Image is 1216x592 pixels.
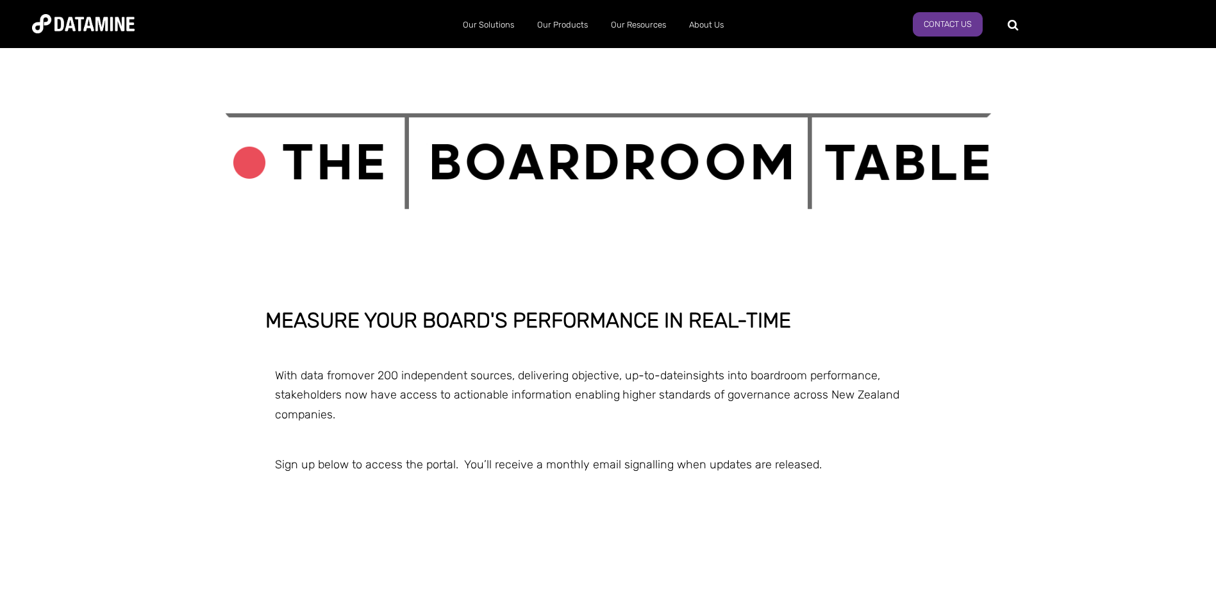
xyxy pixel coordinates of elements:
[333,407,335,422] span: .
[599,8,678,42] a: Our Resources
[351,368,512,382] span: over 200 independent sources
[913,12,983,37] a: Contact us
[32,45,1184,277] img: 20251002 The Boardroom Table logo redblack banner
[32,14,135,33] img: Datamine
[678,8,735,42] a: About Us
[275,368,880,402] span: With data from , delivering objective, up-to-date
[486,511,731,548] iframe: Embedded CTA
[275,457,822,472] span: Sign up below to access the portal. You’ll receive a monthly email signalling when updates are re...
[451,8,526,42] a: Our Solutions
[265,309,951,333] h1: MEASURE YOUR BOARD'S PERFORMANCE IN REAL-TIME
[281,388,620,402] span: takeholders now have access to actionable information enabling
[526,8,599,42] a: Our Products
